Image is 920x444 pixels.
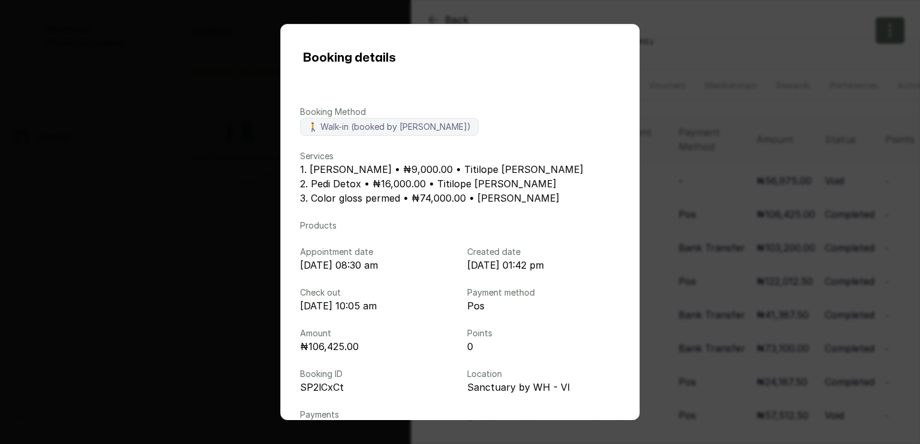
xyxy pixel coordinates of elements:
p: 3. Color gloss permed • ₦74,000.00 • [PERSON_NAME] [300,191,620,205]
p: Points [467,327,620,339]
p: Payment method [467,287,620,299]
p: Services [300,150,620,162]
p: Check out [300,287,453,299]
p: Booking ID [300,368,453,380]
p: 2. Pedi Detox • ₦16,000.00 • Titilope [PERSON_NAME] [300,177,620,191]
p: 1. [PERSON_NAME] • ₦9,000.00 • Titilope [PERSON_NAME] [300,162,620,177]
h1: Booking details [302,48,395,68]
p: 0 [467,339,620,354]
p: Appointment date [300,246,453,258]
p: Created date [467,246,620,258]
p: Location [467,368,620,380]
p: [DATE] 08:30 am [300,258,453,272]
p: Booking Method [300,106,620,118]
p: Payments [300,409,620,421]
p: [DATE] 10:05 am [300,299,453,313]
p: Amount [300,327,453,339]
p: Products [300,220,620,232]
p: ₦106,425.00 [300,339,453,354]
p: Pos [467,299,620,313]
p: Sanctuary by WH - VI [467,380,620,394]
label: 🚶 Walk-in (booked by [PERSON_NAME]) [300,118,479,136]
p: SP2lCxCt [300,380,453,394]
p: [DATE] 01:42 pm [467,258,620,272]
